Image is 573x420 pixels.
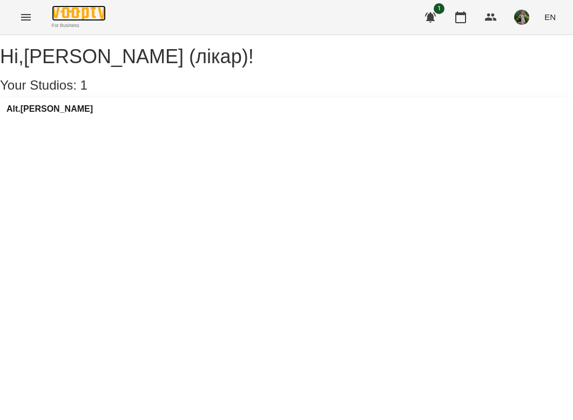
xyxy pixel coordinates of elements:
a: Alt.[PERSON_NAME] [6,104,93,114]
span: EN [544,11,556,23]
span: 1 [434,3,444,14]
img: 37cdd469de536bb36379b41cc723a055.jpg [514,10,529,25]
button: Menu [13,4,39,30]
span: 1 [80,78,87,92]
span: For Business [52,22,106,29]
img: Voopty Logo [52,5,106,21]
button: EN [540,7,560,27]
